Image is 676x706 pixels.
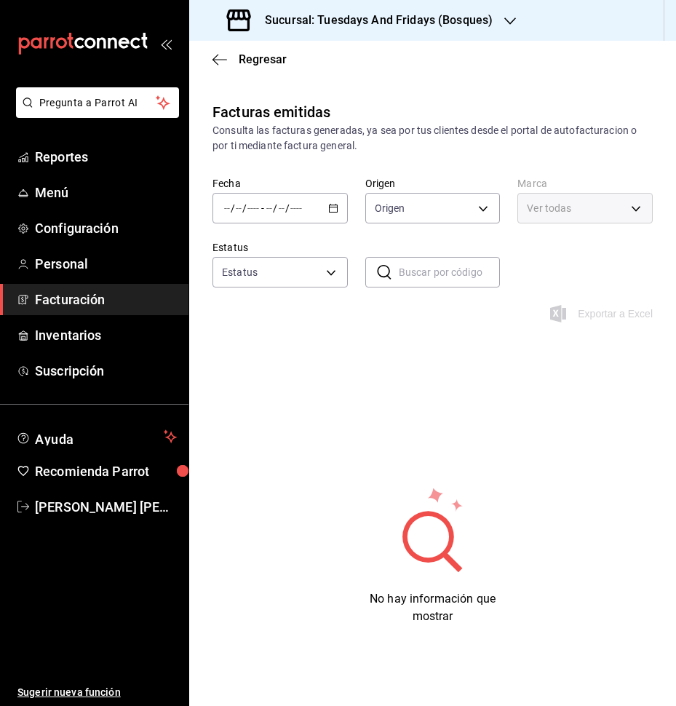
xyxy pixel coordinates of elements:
input: ---- [290,202,303,214]
span: Estatus [222,265,258,279]
span: Configuración [35,218,177,238]
span: [PERSON_NAME] [PERSON_NAME] [35,497,177,517]
label: Marca [517,178,653,189]
span: Ayuda [35,428,158,445]
span: Personal [35,254,177,274]
button: open_drawer_menu [160,38,172,49]
span: Inventarios [35,325,177,345]
label: Fecha [212,178,348,189]
label: Estatus [212,242,348,253]
a: Pregunta a Parrot AI [10,106,179,121]
span: / [242,202,247,214]
input: Buscar por código [399,258,501,287]
input: -- [266,202,273,214]
span: Reportes [35,147,177,167]
span: Origen [375,201,405,215]
h3: Sucursal: Tuesdays And Fridays (Bosques) [253,12,493,29]
input: ---- [247,202,260,214]
span: No hay información que mostrar [370,592,496,623]
span: Pregunta a Parrot AI [39,95,156,111]
span: / [231,202,235,214]
input: -- [223,202,231,214]
input: -- [235,202,242,214]
span: Ver todas [527,201,571,215]
div: Facturas emitidas [212,101,330,123]
span: Recomienda Parrot [35,461,177,481]
span: Regresar [239,52,287,66]
span: Suscripción [35,361,177,381]
input: -- [278,202,285,214]
button: Regresar [212,52,287,66]
label: Origen [365,178,501,189]
button: Pregunta a Parrot AI [16,87,179,118]
div: Consulta las facturas generadas, ya sea por tus clientes desde el portal de autofacturacion o por... [212,123,653,154]
span: Sugerir nueva función [17,685,177,700]
span: / [273,202,277,214]
span: / [285,202,290,214]
span: Facturación [35,290,177,309]
span: Menú [35,183,177,202]
span: - [261,202,264,214]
